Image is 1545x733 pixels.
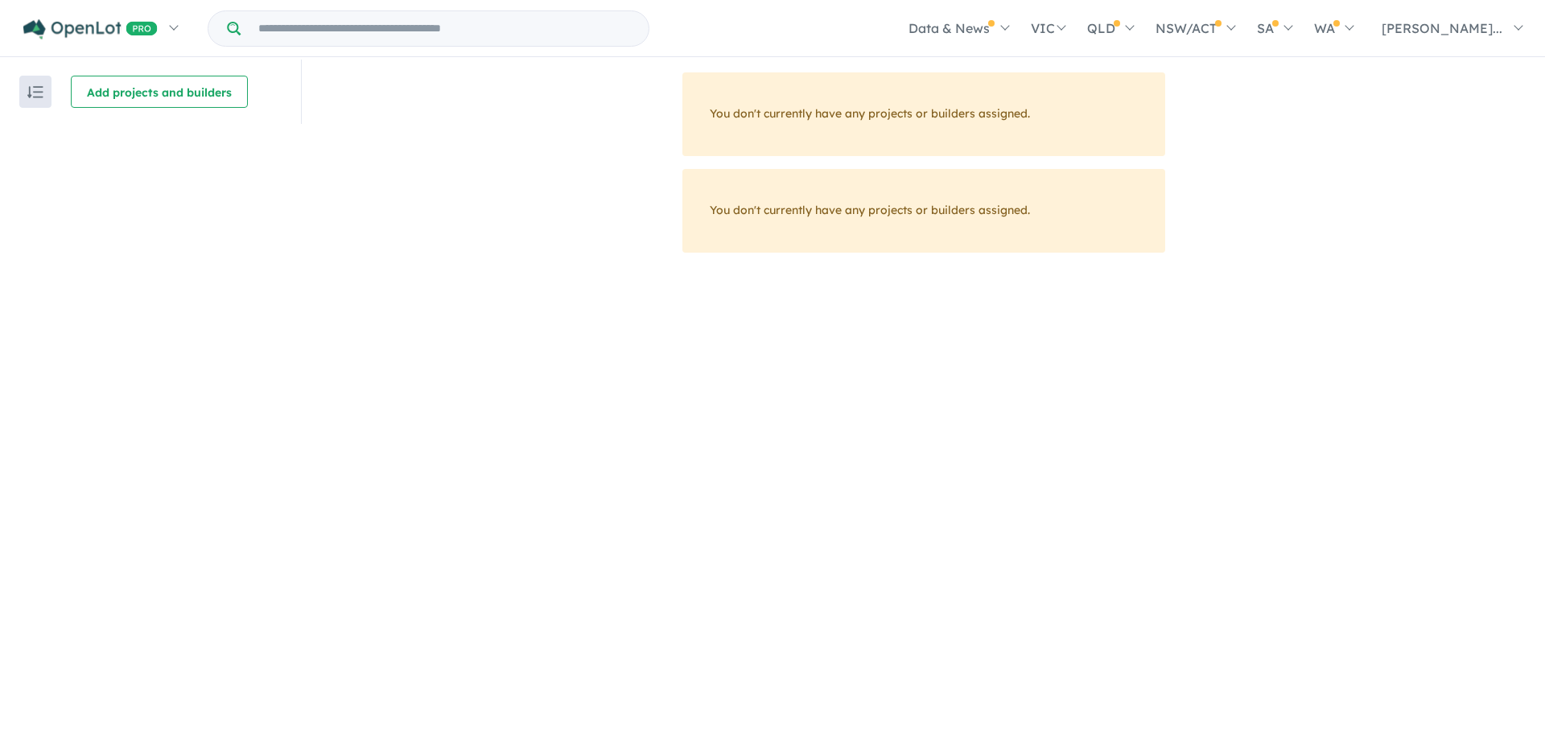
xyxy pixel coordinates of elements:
div: You don't currently have any projects or builders assigned. [682,72,1165,156]
img: Openlot PRO Logo White [23,19,158,39]
span: [PERSON_NAME]... [1382,20,1502,36]
button: Add projects and builders [71,76,248,108]
img: sort.svg [27,86,43,98]
input: Try estate name, suburb, builder or developer [244,11,645,46]
div: You don't currently have any projects or builders assigned. [682,169,1165,253]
